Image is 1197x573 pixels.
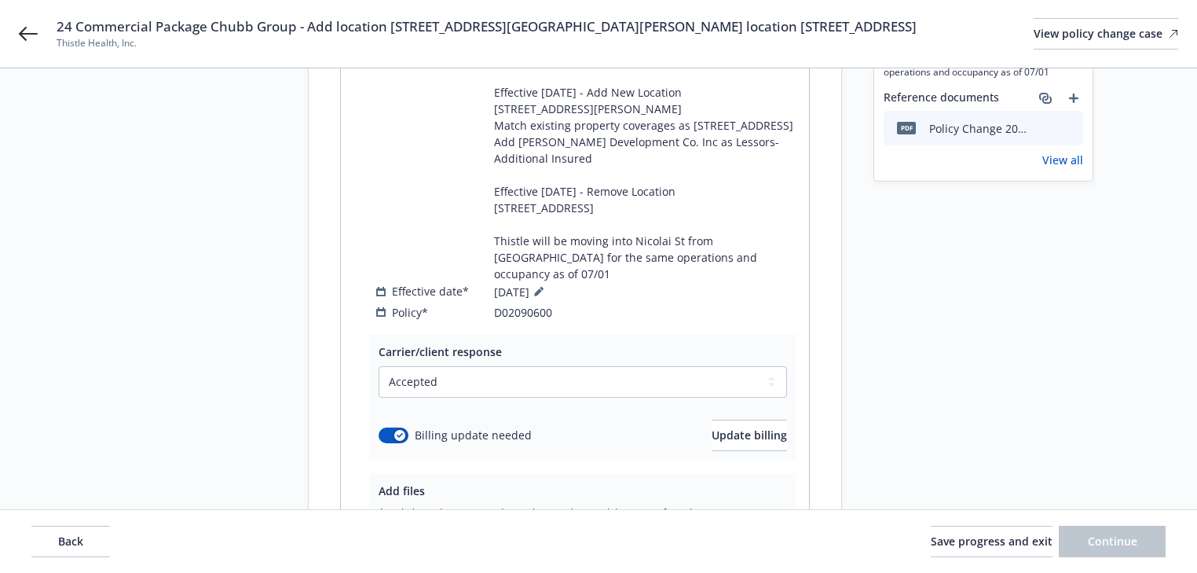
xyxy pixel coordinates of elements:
[379,505,787,519] span: Attach the endorsement and any other supplemental documents from the carrier.
[931,526,1052,557] button: Save progress and exit
[494,35,796,282] span: Reaching out as we need the following changes on Thistle's package policy: Effective [DATE] - Add...
[379,344,502,359] span: Carrier/client response
[1088,534,1137,549] span: Continue
[31,526,110,557] button: Back
[1036,89,1055,108] a: associate
[58,534,83,549] span: Back
[379,483,425,498] span: Add files
[494,304,552,321] span: D02090600
[1063,120,1077,137] button: preview file
[712,420,787,451] button: Update billing
[884,89,999,108] span: Reference documents
[897,122,916,134] span: pdf
[494,282,548,301] span: [DATE]
[931,534,1052,549] span: Save progress and exit
[1038,120,1050,137] button: download file
[392,304,428,321] span: Policy*
[712,428,787,443] span: Update billing
[1034,18,1178,50] a: View policy change case
[1042,152,1083,168] a: View all
[1034,19,1178,49] div: View policy change case
[1064,89,1083,108] a: add
[57,17,917,36] span: 24 Commercial Package Chubb Group - Add location [STREET_ADDRESS][GEOGRAPHIC_DATA][PERSON_NAME] l...
[57,36,917,50] span: Thistle Health, Inc.
[929,120,1031,137] div: Policy Change 2025 Commercial Package - Add location [STREET_ADDRESS][GEOGRAPHIC_DATA][PERSON_NAM...
[415,427,532,443] span: Billing update needed
[1059,526,1166,557] button: Continue
[392,283,469,299] span: Effective date*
